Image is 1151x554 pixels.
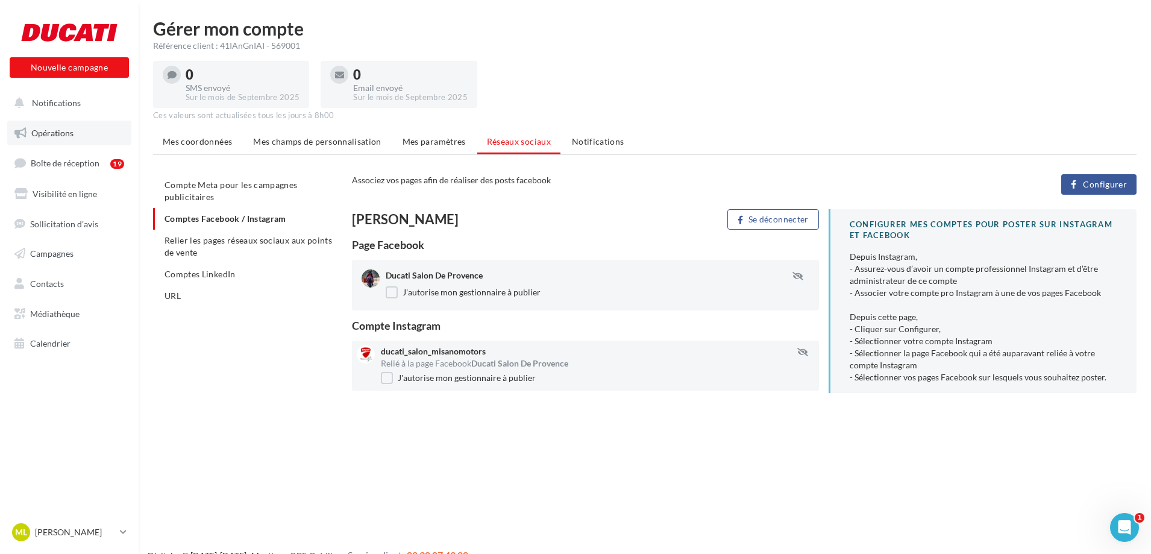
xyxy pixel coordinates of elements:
div: 19 [110,159,124,169]
span: Calendrier [30,338,71,348]
span: Ducati Salon De Provence [471,358,568,368]
div: Ces valeurs sont actualisées tous les jours à 8h00 [153,110,1137,121]
span: Mes coordonnées [163,136,232,146]
button: Se déconnecter [727,209,818,230]
span: Opérations [31,128,74,138]
span: Mes champs de personnalisation [253,136,381,146]
div: CONFIGURER MES COMPTES POUR POSTER sur instagram et facebook [850,219,1117,241]
span: URL [165,291,181,301]
div: Page Facebook [352,239,819,250]
a: Opérations [7,121,131,146]
span: Associez vos pages afin de réaliser des posts facebook [352,175,551,185]
a: Contacts [7,271,131,297]
div: Référence client : 41IAnGnIAI - 569001 [153,40,1137,52]
div: Sur le mois de Septembre 2025 [353,92,467,103]
a: Boîte de réception19 [7,150,131,176]
span: Notifications [32,98,81,108]
span: Visibilité en ligne [33,189,97,199]
button: Configurer [1061,174,1137,195]
div: Relié à la page Facebook [381,357,814,370]
label: J'autorise mon gestionnaire à publier [381,372,536,384]
span: Relier les pages réseaux sociaux aux points de vente [165,235,332,257]
span: ML [15,526,27,538]
div: Depuis Instagram, - Assurez-vous d’avoir un compte professionnel Instagram et d’être administrate... [850,251,1117,383]
span: Compte Meta pour les campagnes publicitaires [165,180,298,202]
button: Nouvelle campagne [10,57,129,78]
div: 0 [353,68,467,81]
span: Campagnes [30,248,74,259]
iframe: Intercom live chat [1110,513,1139,542]
a: ML [PERSON_NAME] [10,521,129,544]
div: Email envoyé [353,84,467,92]
span: 1 [1135,513,1144,523]
h1: Gérer mon compte [153,19,1137,37]
div: Sur le mois de Septembre 2025 [186,92,300,103]
a: Visibilité en ligne [7,181,131,207]
span: Ducati Salon De Provence [386,270,483,280]
a: Médiathèque [7,301,131,327]
a: Calendrier [7,331,131,356]
span: Sollicitation d'avis [30,218,98,228]
a: Campagnes [7,241,131,266]
div: SMS envoyé [186,84,300,92]
span: Comptes LinkedIn [165,269,236,279]
label: J'autorise mon gestionnaire à publier [386,286,541,298]
span: Notifications [572,136,624,146]
span: Boîte de réception [31,158,99,168]
p: [PERSON_NAME] [35,526,115,538]
div: 0 [186,68,300,81]
span: Mes paramètres [403,136,466,146]
span: Contacts [30,279,64,289]
div: Compte Instagram [352,320,819,331]
div: [PERSON_NAME] [352,213,581,226]
a: Sollicitation d'avis [7,212,131,237]
span: ducati_salon_misanomotors [381,346,486,356]
span: Configurer [1083,180,1127,189]
button: Notifications [7,90,127,116]
span: Médiathèque [30,309,80,319]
